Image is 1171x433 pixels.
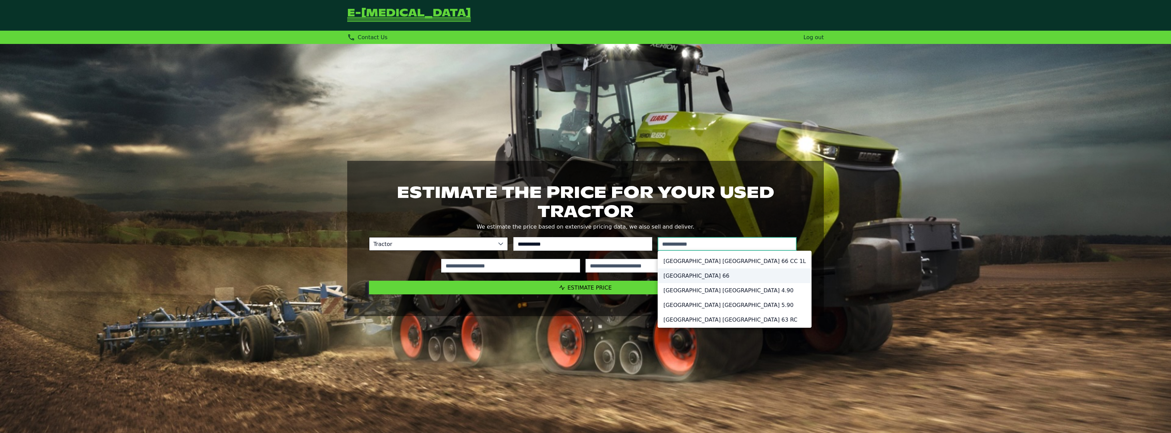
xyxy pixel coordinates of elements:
p: We estimate the price based on extensive pricing data, we also sell and deliver. [369,222,802,232]
span: Tractor [369,237,494,250]
li: [GEOGRAPHIC_DATA] [GEOGRAPHIC_DATA] 63 RC [658,312,812,327]
li: [GEOGRAPHIC_DATA] [GEOGRAPHIC_DATA] 4.90 [658,283,812,298]
span: Estimate Price [567,284,612,291]
li: [GEOGRAPHIC_DATA] 66 [658,268,812,283]
h1: Estimate the price for your used tractor [369,183,802,221]
a: Go Back to Homepage [347,8,471,22]
li: [GEOGRAPHIC_DATA] [GEOGRAPHIC_DATA] 66 CC 1L [658,254,812,268]
span: Contact Us [358,34,387,41]
li: [GEOGRAPHIC_DATA] [GEOGRAPHIC_DATA] 5.90 [658,298,812,312]
a: Log out [803,34,824,41]
div: Contact Us [347,33,387,41]
button: Estimate Price [369,281,802,294]
li: [GEOGRAPHIC_DATA] [GEOGRAPHIC_DATA] 64 Plus [658,327,812,342]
